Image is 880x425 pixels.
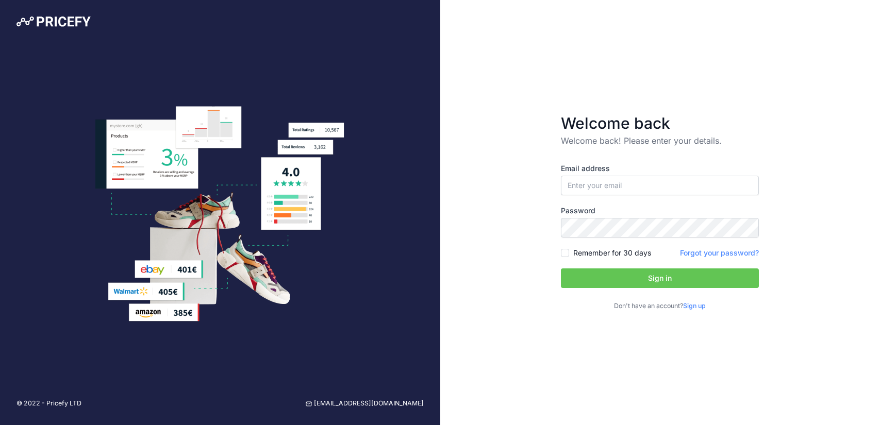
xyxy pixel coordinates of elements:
a: [EMAIL_ADDRESS][DOMAIN_NAME] [306,399,424,409]
label: Remember for 30 days [573,248,651,258]
input: Enter your email [561,176,759,195]
img: Pricefy [16,16,91,27]
p: © 2022 - Pricefy LTD [16,399,81,409]
h3: Welcome back [561,114,759,132]
label: Password [561,206,759,216]
label: Email address [561,163,759,174]
a: Forgot your password? [680,248,759,257]
a: Sign up [683,302,706,310]
p: Welcome back! Please enter your details. [561,134,759,147]
p: Don't have an account? [561,301,759,311]
button: Sign in [561,268,759,288]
